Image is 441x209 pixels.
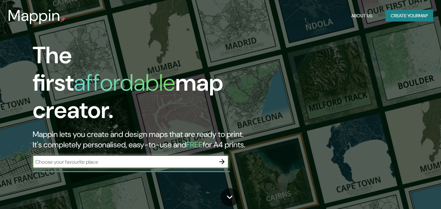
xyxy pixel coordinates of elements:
[33,42,253,129] h1: The first map creator.
[349,10,375,22] button: About Us
[8,7,60,25] h3: Mappin
[186,140,203,150] h5: FREE
[33,129,253,150] h2: Mappin lets you create and design maps that are ready to print. It's completely personalised, eas...
[33,158,215,166] input: Choose your favourite place
[386,10,433,22] button: Create yourmap
[74,67,175,98] h1: affordable
[60,17,66,22] img: mappin-pin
